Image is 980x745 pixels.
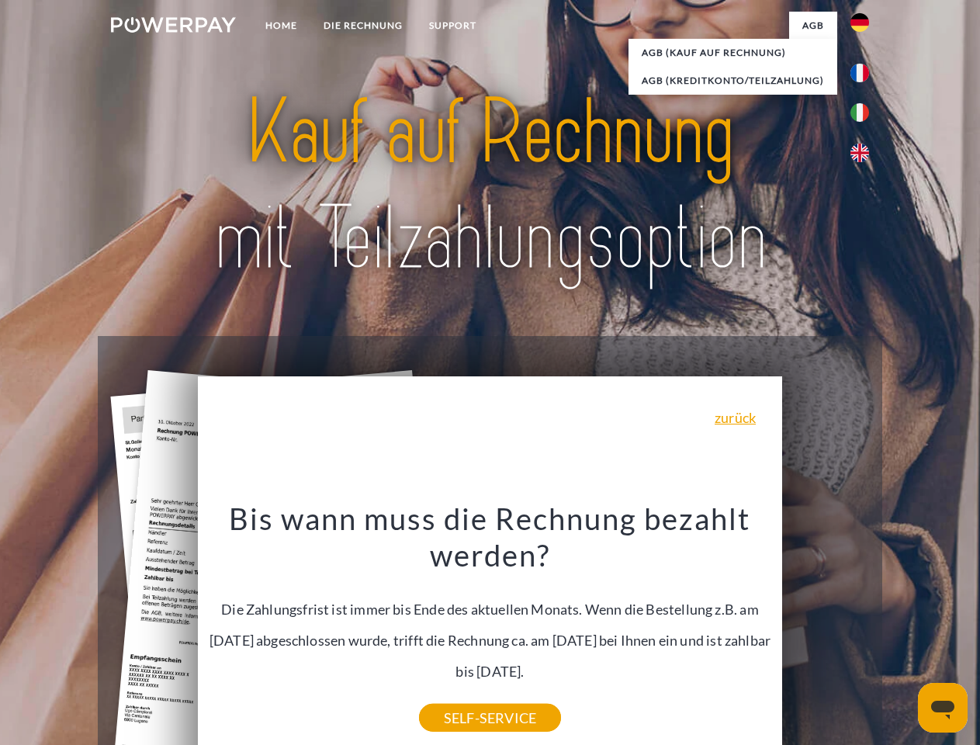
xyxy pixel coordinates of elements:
[629,39,837,67] a: AGB (Kauf auf Rechnung)
[148,74,832,297] img: title-powerpay_de.svg
[207,500,774,718] div: Die Zahlungsfrist ist immer bis Ende des aktuellen Monats. Wenn die Bestellung z.B. am [DATE] abg...
[310,12,416,40] a: DIE RECHNUNG
[850,64,869,82] img: fr
[850,13,869,32] img: de
[252,12,310,40] a: Home
[850,103,869,122] img: it
[789,12,837,40] a: agb
[715,411,756,424] a: zurück
[918,683,968,733] iframe: Schaltfläche zum Öffnen des Messaging-Fensters
[416,12,490,40] a: SUPPORT
[419,704,561,732] a: SELF-SERVICE
[629,67,837,95] a: AGB (Kreditkonto/Teilzahlung)
[850,144,869,162] img: en
[111,17,236,33] img: logo-powerpay-white.svg
[207,500,774,574] h3: Bis wann muss die Rechnung bezahlt werden?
